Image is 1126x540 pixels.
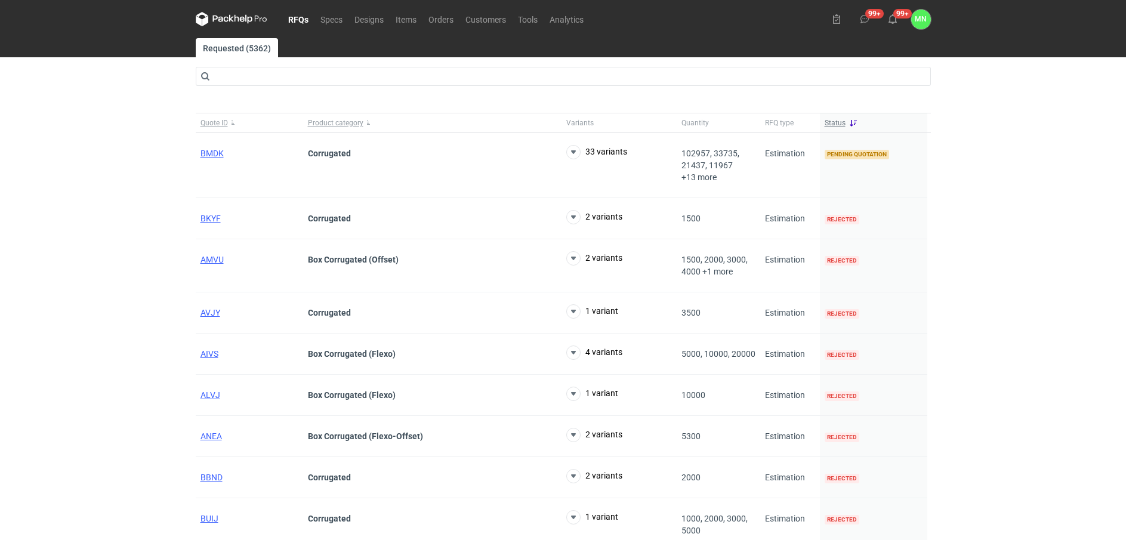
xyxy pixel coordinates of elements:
span: Quote ID [200,118,228,128]
span: Rejected [825,256,859,266]
strong: Box Corrugated (Offset) [308,255,399,264]
span: 1500 [681,214,701,223]
span: RFQ type [765,118,794,128]
div: Estimation [760,334,820,375]
span: 5000, 10000, 20000 [681,349,755,359]
span: 5300 [681,431,701,441]
a: Designs [348,12,390,26]
button: Quote ID [196,113,303,132]
span: Rejected [825,474,859,483]
button: 99+ [883,10,902,29]
a: ANEA [200,431,222,441]
a: Specs [314,12,348,26]
a: Analytics [544,12,590,26]
div: Estimation [760,239,820,292]
button: Product category [303,113,562,132]
div: Estimation [760,292,820,334]
button: Status [820,113,927,132]
a: AVJY [200,308,220,317]
button: 2 variants [566,469,622,483]
span: Quantity [681,118,709,128]
span: Product category [308,118,363,128]
button: 1 variant [566,304,618,319]
div: Estimation [760,457,820,498]
span: Rejected [825,215,859,224]
a: Requested (5362) [196,38,278,57]
a: BKYF [200,214,221,223]
button: 1 variant [566,387,618,401]
a: AMVU [200,255,224,264]
span: Variants [566,118,594,128]
span: Status [825,118,846,128]
span: 102957, 33735, 21437, 11967 +13 more [681,149,739,182]
span: Rejected [825,350,859,360]
strong: Corrugated [308,308,351,317]
span: 3500 [681,308,701,317]
a: Customers [459,12,512,26]
a: BUIJ [200,514,218,523]
strong: Box Corrugated (Flexo-Offset) [308,431,423,441]
strong: Corrugated [308,149,351,158]
a: ALVJ [200,390,220,400]
button: 4 variants [566,345,622,360]
button: 2 variants [566,210,622,224]
span: Rejected [825,391,859,401]
div: Estimation [760,416,820,457]
strong: Corrugated [308,214,351,223]
a: Tools [512,12,544,26]
span: Rejected [825,515,859,524]
a: Orders [422,12,459,26]
div: Estimation [760,375,820,416]
button: MN [911,10,931,29]
a: RFQs [282,12,314,26]
button: 2 variants [566,428,622,442]
button: 33 variants [566,145,627,159]
span: Pending quotation [825,150,889,159]
span: 1500, 2000, 3000, 4000 +1 more [681,255,748,276]
span: Rejected [825,309,859,319]
a: Items [390,12,422,26]
strong: Box Corrugated (Flexo) [308,349,396,359]
svg: Packhelp Pro [196,12,267,26]
button: 2 variants [566,251,622,266]
a: BBND [200,473,223,482]
strong: Box Corrugated (Flexo) [308,390,396,400]
a: AIVS [200,349,218,359]
span: Rejected [825,433,859,442]
span: 2000 [681,473,701,482]
strong: Corrugated [308,514,351,523]
button: 1 variant [566,510,618,524]
a: BMDK [200,149,224,158]
span: 10000 [681,390,705,400]
div: Estimation [760,198,820,239]
div: Estimation [760,133,820,198]
span: 1000, 2000, 3000, 5000 [681,514,748,535]
div: Małgorzata Nowotna [911,10,931,29]
button: 99+ [855,10,874,29]
strong: Corrugated [308,473,351,482]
